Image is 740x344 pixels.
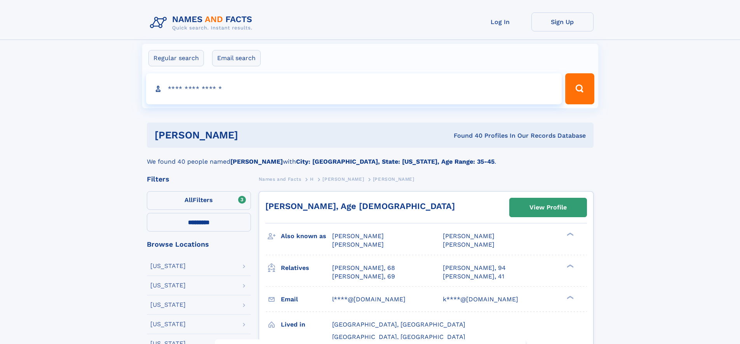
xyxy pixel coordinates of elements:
[332,232,384,240] span: [PERSON_NAME]
[150,282,186,289] div: [US_STATE]
[443,232,494,240] span: [PERSON_NAME]
[332,264,395,272] a: [PERSON_NAME], 68
[147,176,251,183] div: Filters
[332,272,395,281] a: [PERSON_NAME], 69
[322,174,364,184] a: [PERSON_NAME]
[565,295,574,300] div: ❯
[147,241,251,248] div: Browse Locations
[281,293,332,306] h3: Email
[148,50,204,66] label: Regular search
[265,201,455,211] a: [PERSON_NAME], Age [DEMOGRAPHIC_DATA]
[281,261,332,275] h3: Relatives
[565,232,574,237] div: ❯
[281,318,332,331] h3: Lived in
[443,264,506,272] a: [PERSON_NAME], 94
[212,50,261,66] label: Email search
[296,158,494,165] b: City: [GEOGRAPHIC_DATA], State: [US_STATE], Age Range: 35-45
[310,176,314,182] span: H
[150,263,186,269] div: [US_STATE]
[443,241,494,248] span: [PERSON_NAME]
[565,73,594,104] button: Search Button
[443,272,504,281] a: [PERSON_NAME], 41
[147,191,251,210] label: Filters
[332,241,384,248] span: [PERSON_NAME]
[510,198,587,217] a: View Profile
[150,302,186,308] div: [US_STATE]
[155,130,346,140] h1: [PERSON_NAME]
[469,12,531,31] a: Log In
[531,12,594,31] a: Sign Up
[346,131,586,140] div: Found 40 Profiles In Our Records Database
[185,196,193,204] span: All
[332,321,465,328] span: [GEOGRAPHIC_DATA], [GEOGRAPHIC_DATA]
[147,148,594,166] div: We found 40 people named with .
[310,174,314,184] a: H
[565,263,574,268] div: ❯
[332,333,465,341] span: [GEOGRAPHIC_DATA], [GEOGRAPHIC_DATA]
[529,199,567,216] div: View Profile
[146,73,562,104] input: search input
[147,12,259,33] img: Logo Names and Facts
[259,174,301,184] a: Names and Facts
[230,158,283,165] b: [PERSON_NAME]
[281,230,332,243] h3: Also known as
[150,321,186,327] div: [US_STATE]
[373,176,414,182] span: [PERSON_NAME]
[322,176,364,182] span: [PERSON_NAME]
